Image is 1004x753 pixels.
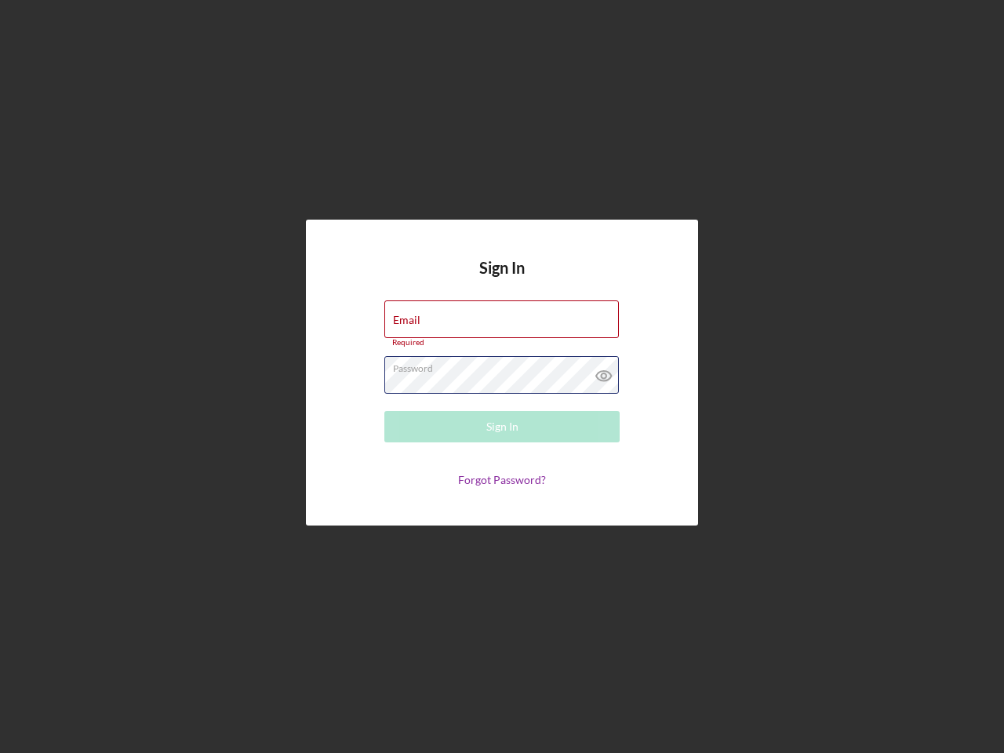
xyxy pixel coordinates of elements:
button: Sign In [384,411,620,442]
div: Required [384,338,620,347]
div: Sign In [486,411,518,442]
a: Forgot Password? [458,473,546,486]
label: Email [393,314,420,326]
label: Password [393,357,619,374]
h4: Sign In [479,259,525,300]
